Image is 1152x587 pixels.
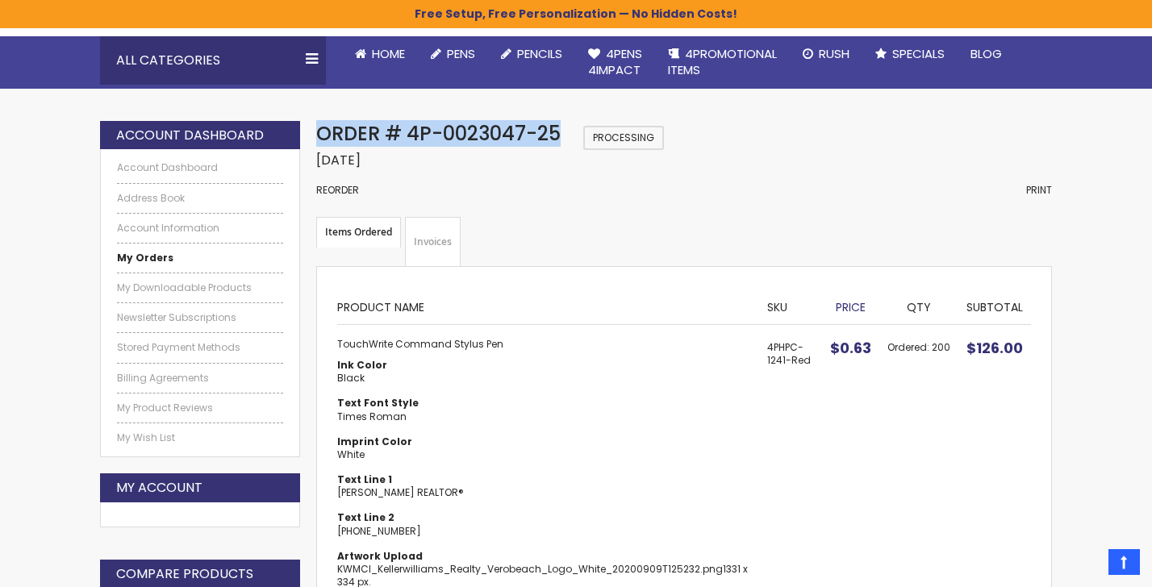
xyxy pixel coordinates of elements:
a: Reorder [316,183,359,197]
span: $126.00 [966,338,1023,358]
a: Top [1108,549,1140,575]
th: Product Name [337,287,759,324]
th: Qty [879,287,958,324]
a: Rush [790,36,862,72]
a: Blog [958,36,1015,72]
strong: Compare Products [116,565,253,583]
a: KWMCI_Kellerwilliams_Realty_Verobeach_Logo_White_20200909T125232.png [337,562,723,576]
a: Specials [862,36,958,72]
strong: Account Dashboard [116,127,264,144]
span: Print [1026,183,1052,197]
dt: Artwork Upload [337,550,751,563]
span: Order # 4P-0023047-25 [316,120,561,147]
a: 4PROMOTIONALITEMS [655,36,790,89]
span: Blog [970,45,1002,62]
span: Pens [447,45,475,62]
a: Invoices [405,217,461,267]
span: Processing [583,126,664,150]
dt: Imprint Color [337,435,751,448]
dt: Text Font Style [337,397,751,410]
th: SKU [759,287,822,324]
a: Pens [418,36,488,72]
a: Pencils [488,36,575,72]
a: My Downloadable Products [117,281,283,294]
dd: [PHONE_NUMBER] [337,525,751,538]
span: 4PROMOTIONAL ITEMS [668,45,777,78]
strong: TouchWrite Command Stylus Pen [337,338,751,351]
span: Pencils [517,45,562,62]
dd: Times Roman [337,410,751,423]
a: Address Book [117,192,283,205]
dd: White [337,448,751,461]
a: My Orders [117,252,283,264]
a: My Product Reviews [117,402,283,414]
th: Subtotal [958,287,1031,324]
span: 4Pens 4impact [588,45,642,78]
strong: My Account [116,479,202,497]
a: Account Information [117,222,283,235]
span: [DATE] [316,151,361,169]
dt: Ink Color [337,359,751,372]
a: Billing Agreements [117,372,283,385]
dd: [PERSON_NAME] REALTOR® [337,486,751,499]
span: 200 [932,340,950,354]
a: My Wish List [117,431,283,444]
a: Account Dashboard [117,161,283,174]
a: Home [342,36,418,72]
span: $0.63 [830,338,871,358]
dd: Black [337,372,751,385]
span: Home [372,45,405,62]
a: 4Pens4impact [575,36,655,89]
div: All Categories [100,36,326,85]
strong: Items Ordered [316,217,401,248]
th: Price [822,287,879,324]
span: Ordered [887,340,932,354]
span: Specials [892,45,945,62]
dt: Text Line 2 [337,511,751,524]
a: Print [1026,184,1052,197]
a: Newsletter Subscriptions [117,311,283,324]
dt: Text Line 1 [337,473,751,486]
a: Stored Payment Methods [117,341,283,354]
strong: My Orders [117,251,173,264]
span: Rush [819,45,849,62]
